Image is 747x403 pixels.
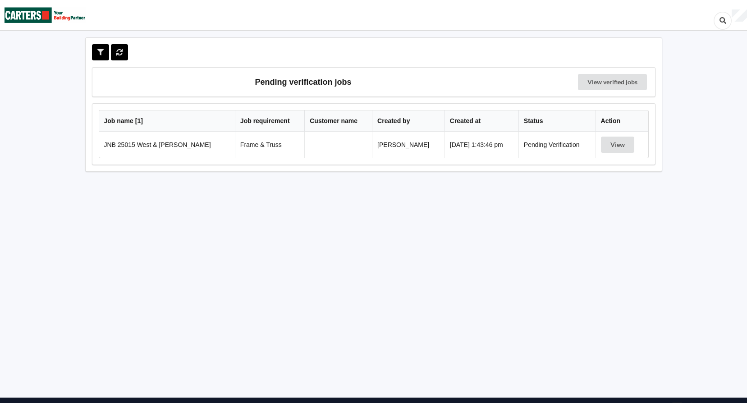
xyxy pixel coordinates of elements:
[99,110,235,132] th: Job name [ 1 ]
[578,74,647,90] a: View verified jobs
[304,110,372,132] th: Customer name
[99,74,508,90] h3: Pending verification jobs
[99,132,235,158] td: JNB 25015 West & [PERSON_NAME]
[372,132,445,158] td: [PERSON_NAME]
[601,137,634,153] button: View
[601,141,636,148] a: View
[235,110,304,132] th: Job requirement
[445,132,518,158] td: [DATE] 1:43:46 pm
[235,132,304,158] td: Frame & Truss
[518,110,596,132] th: Status
[445,110,518,132] th: Created at
[596,110,648,132] th: Action
[5,0,86,30] img: Carters
[732,9,747,22] div: User Profile
[372,110,445,132] th: Created by
[518,132,596,158] td: Pending Verification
